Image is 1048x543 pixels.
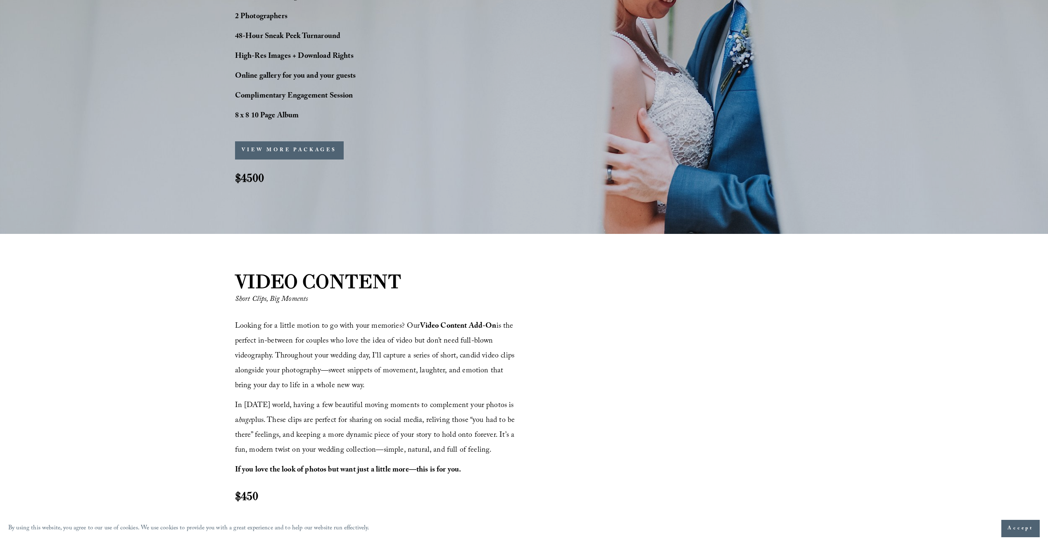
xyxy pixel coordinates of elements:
[8,523,370,535] p: By using this website, you agree to our use of cookies. We use cookies to provide you with a grea...
[235,90,353,103] strong: Complimentary Engagement Session
[235,170,264,185] strong: $4500
[1001,520,1040,537] button: Accept
[235,141,344,160] button: VIEW MORE PACKAGES
[420,320,497,333] strong: Video Content Add-On
[235,320,517,393] span: Looking for a little motion to go with your memories? Our is the perfect in-between for couples w...
[235,293,308,306] em: Short Clips, Big Moments
[235,400,517,457] span: In [DATE] world, having a few beautiful moving moments to complement your photos is a plus. These...
[238,414,252,427] em: huge
[1008,524,1034,533] span: Accept
[235,70,356,83] strong: Online gallery for you and your guests
[235,11,288,24] strong: 2 Photographers
[235,464,461,477] strong: If you love the look of photos but want just a little more—this is for you.
[235,110,299,123] strong: 8 x 8 10 Page Album
[235,488,258,503] strong: $450
[235,31,341,43] strong: 48-Hour Sneak Peek Turnaround
[235,50,354,63] strong: High-Res Images + Download Rights
[235,270,402,293] strong: VIDEO CONTENT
